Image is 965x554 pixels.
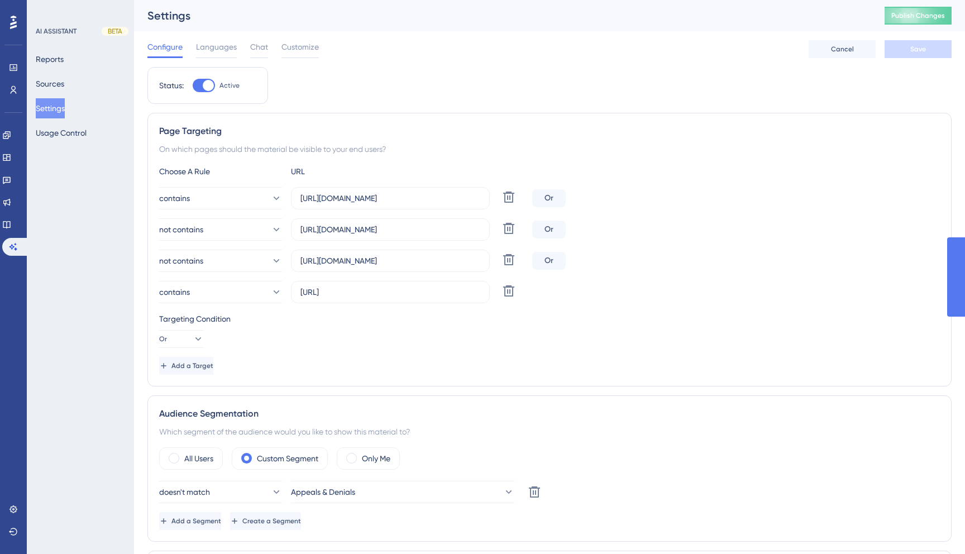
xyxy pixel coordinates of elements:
span: doesn't match [159,485,210,499]
button: doesn't match [159,481,282,503]
span: Save [910,45,926,54]
span: not contains [159,254,203,268]
div: On which pages should the material be visible to your end users? [159,142,940,156]
div: Which segment of the audience would you like to show this material to? [159,425,940,438]
div: URL [291,165,414,178]
button: Or [159,330,204,348]
button: Sources [36,74,64,94]
div: Status: [159,79,184,92]
button: Save [885,40,952,58]
button: not contains [159,218,282,241]
span: not contains [159,223,203,236]
span: Active [219,81,240,90]
span: Publish Changes [891,11,945,20]
span: contains [159,192,190,205]
span: Cancel [831,45,854,54]
button: contains [159,187,282,209]
button: Cancel [809,40,876,58]
button: Usage Control [36,123,87,143]
div: Targeting Condition [159,312,940,326]
span: Create a Segment [242,517,301,526]
iframe: UserGuiding AI Assistant Launcher [918,510,952,543]
div: Settings [147,8,857,23]
div: Or [532,252,566,270]
label: All Users [184,452,213,465]
input: yourwebsite.com/path [300,255,480,267]
button: Create a Segment [230,512,301,530]
div: BETA [102,27,128,36]
div: Audience Segmentation [159,407,940,421]
input: yourwebsite.com/path [300,192,480,204]
input: yourwebsite.com/path [300,286,480,298]
button: Publish Changes [885,7,952,25]
button: Reports [36,49,64,69]
button: Add a Segment [159,512,221,530]
span: Appeals & Denials [291,485,355,499]
input: yourwebsite.com/path [300,223,480,236]
span: Languages [196,40,237,54]
button: Settings [36,98,65,118]
div: AI ASSISTANT [36,27,77,36]
span: Configure [147,40,183,54]
label: Only Me [362,452,390,465]
span: Chat [250,40,268,54]
button: contains [159,281,282,303]
span: Customize [281,40,319,54]
span: Add a Segment [171,517,221,526]
span: Or [159,335,167,343]
span: contains [159,285,190,299]
button: Appeals & Denials [291,481,514,503]
div: Or [532,189,566,207]
div: Or [532,221,566,238]
span: Add a Target [171,361,213,370]
div: Choose A Rule [159,165,282,178]
button: not contains [159,250,282,272]
div: Page Targeting [159,125,940,138]
label: Custom Segment [257,452,318,465]
button: Add a Target [159,357,213,375]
